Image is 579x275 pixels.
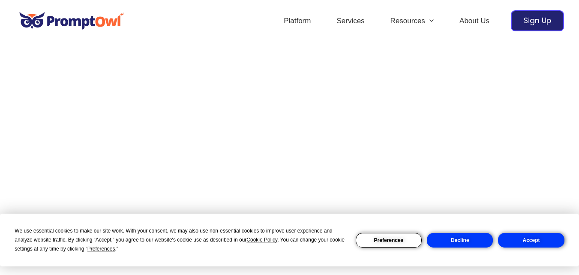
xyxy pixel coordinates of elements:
[425,6,434,36] span: Menu Toggle
[378,6,447,36] a: ResourcesMenu Toggle
[447,6,502,36] a: About Us
[498,233,564,248] button: Accept
[427,233,493,248] button: Decline
[15,6,129,36] img: promptowl.ai logo
[324,6,377,36] a: Services
[15,227,345,254] div: We use essential cookies to make our site work. With your consent, we may also use non-essential ...
[511,10,564,31] a: Sign Up
[356,233,422,248] button: Preferences
[87,246,115,252] span: Preferences
[271,6,324,36] a: Platform
[246,237,277,243] span: Cookie Policy
[271,6,502,36] nav: Site Navigation: Header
